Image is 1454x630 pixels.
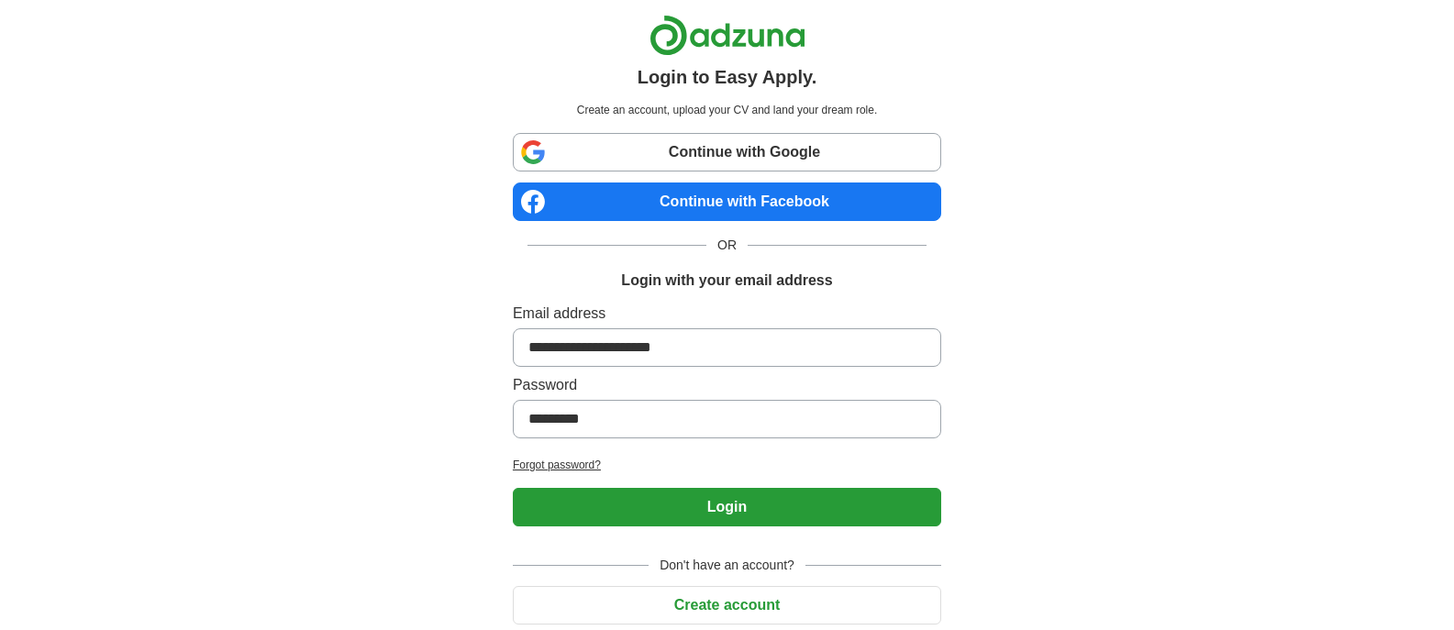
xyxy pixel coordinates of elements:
button: Login [513,488,941,526]
a: Create account [513,597,941,613]
a: Continue with Facebook [513,182,941,221]
label: Password [513,374,941,396]
label: Email address [513,303,941,325]
a: Continue with Google [513,133,941,171]
a: Forgot password? [513,457,941,473]
p: Create an account, upload your CV and land your dream role. [516,102,938,118]
img: Adzuna logo [649,15,805,56]
button: Create account [513,586,941,624]
h1: Login with your email address [621,270,832,292]
span: OR [706,236,748,255]
span: Don't have an account? [649,556,805,575]
h1: Login to Easy Apply. [638,63,817,91]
